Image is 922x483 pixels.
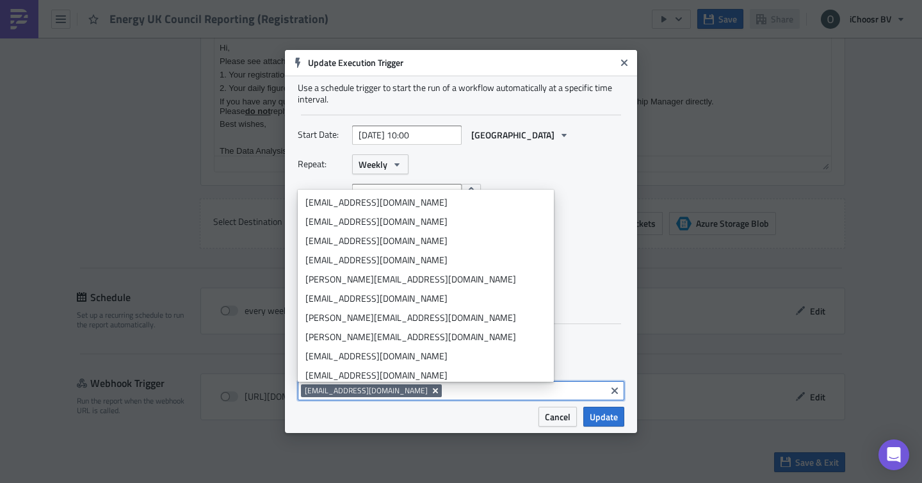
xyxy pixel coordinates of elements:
[298,190,554,382] ul: selectable options
[5,32,611,42] p: 1. Your registration overview and headline figures (.pdf)
[305,273,546,286] div: [PERSON_NAME][EMAIL_ADDRESS][DOMAIN_NAME]
[305,369,546,382] div: [EMAIL_ADDRESS][DOMAIN_NAME]
[607,383,622,398] button: Clear selected items
[305,215,546,228] div: [EMAIL_ADDRESS][DOMAIN_NAME]
[494,184,524,203] span: week(s)
[305,331,546,343] div: [PERSON_NAME][EMAIL_ADDRESS][DOMAIN_NAME]
[430,384,442,397] button: Remove Tag
[305,386,428,396] span: [EMAIL_ADDRESS][DOMAIN_NAME]
[5,19,611,28] p: Please see attached for your weekly collective switching update. This email contains the followin...
[305,350,546,363] div: [EMAIL_ADDRESS][DOMAIN_NAME]
[149,59,499,69] span: or you can contact your Relationship Manager directly.
[471,128,554,142] span: [GEOGRAPHIC_DATA]
[298,82,624,105] div: Use a schedule trigger to start the run of a workflow automatically at a specific time interval.
[31,69,56,78] u: do not
[305,196,546,209] div: [EMAIL_ADDRESS][DOMAIN_NAME]
[462,184,481,194] button: increment
[590,410,618,423] span: Update
[5,5,611,171] body: Rich Text Area. Press ALT-0 for help.
[305,292,546,305] div: [EMAIL_ADDRESS][DOMAIN_NAME]
[5,59,611,69] div: If you have any questions please email
[5,81,611,91] p: Best wishes,
[149,59,299,69] a: relationshipmanager@[DOMAIN_NAME]
[305,254,546,266] div: [EMAIL_ADDRESS][DOMAIN_NAME]
[308,57,615,69] h6: Update Execution Trigger
[305,234,546,247] div: [EMAIL_ADDRESS][DOMAIN_NAME]
[538,407,577,427] button: Cancel
[615,53,634,72] button: Close
[305,311,546,324] div: [PERSON_NAME][EMAIL_ADDRESS][DOMAIN_NAME]
[352,154,408,174] button: Weekly
[878,439,909,470] div: Open Intercom Messenger
[545,410,570,423] span: Cancel
[359,158,387,171] span: Weekly
[298,154,346,174] label: Repeat:
[5,108,611,118] p: The Data Analysis Team
[298,184,346,203] label: Every
[5,45,611,55] p: 2. Your daily figures, and your registrations per postcode (.xls)
[5,5,611,15] p: Hi,
[5,69,611,78] div: Please reply to this email, the reply mailbox to this email address is not monitored.
[465,125,576,145] button: [GEOGRAPHIC_DATA]
[298,125,346,144] label: Start Date:
[352,126,462,145] input: YYYY-MM-DD HH:mm
[583,407,624,427] button: Update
